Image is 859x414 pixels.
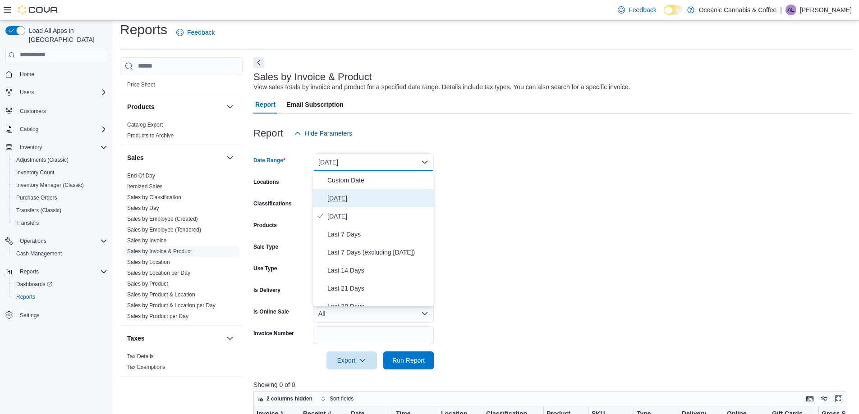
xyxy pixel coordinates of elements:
span: Sales by Product & Location per Day [127,302,216,309]
div: Sales [120,170,243,325]
a: Sales by Classification [127,194,181,200]
a: Sales by Invoice [127,237,166,244]
a: Transfers [13,218,42,228]
span: Home [16,68,107,80]
span: Products to Archive [127,132,174,139]
span: Adjustments (Classic) [16,156,69,164]
div: Anna LeRoux [786,5,796,15]
span: Price Sheet [127,81,155,88]
span: 2 columns hidden [266,395,312,402]
span: Reports [20,268,39,275]
h3: Report [253,128,283,139]
span: Catalog Export [127,121,163,128]
a: Tax Details [127,353,154,359]
button: Display options [819,393,830,404]
button: Export [326,351,377,369]
div: Taxes [120,351,243,376]
button: Users [16,87,37,98]
span: Transfers (Classic) [16,207,61,214]
a: Sales by Invoice & Product [127,248,192,255]
label: Classifications [253,200,292,207]
span: Purchase Orders [16,194,57,201]
span: Sales by Location [127,259,170,266]
button: Taxes [127,334,223,343]
span: Email Subscription [286,96,344,114]
a: Feedback [173,23,218,41]
span: Sales by Employee (Created) [127,215,198,223]
a: Sales by Employee (Tendered) [127,227,201,233]
span: Reports [16,266,107,277]
button: Enter fullscreen [833,393,844,404]
span: Sales by Invoice [127,237,166,244]
span: Dashboards [16,281,52,288]
a: Inventory Manager (Classic) [13,180,87,191]
button: Sort fields [317,393,357,404]
span: AL [788,5,795,15]
button: Operations [2,235,111,247]
button: Transfers [9,217,111,229]
button: All [313,305,434,323]
button: Hide Parameters [290,124,356,142]
a: Dashboards [9,278,111,291]
button: Reports [16,266,42,277]
a: Home [16,69,38,80]
h1: Reports [120,21,167,39]
span: Sort fields [330,395,354,402]
span: End Of Day [127,172,155,179]
nav: Complex example [5,64,107,345]
span: Adjustments (Classic) [13,155,107,165]
a: Itemized Sales [127,183,163,190]
a: End Of Day [127,173,155,179]
a: Tax Exemptions [127,364,165,370]
a: Products to Archive [127,132,174,139]
span: Inventory Manager (Classic) [13,180,107,191]
span: Last 7 Days [327,229,430,240]
span: Sales by Product & Location [127,291,195,298]
div: Pricing [120,79,243,94]
label: Is Delivery [253,287,280,294]
button: Settings [2,309,111,322]
img: Cova [18,5,59,14]
a: Purchase Orders [13,192,61,203]
span: Customers [20,108,46,115]
span: Inventory Manager (Classic) [16,182,84,189]
span: Custom Date [327,175,430,186]
span: Purchase Orders [13,192,107,203]
span: Transfers [16,219,39,227]
a: Reports [13,291,39,302]
button: Customers [2,104,111,117]
span: Reports [16,293,35,300]
span: Last 30 Days [327,301,430,312]
label: Date Range [253,157,285,164]
input: Dark Mode [664,5,683,15]
button: Inventory Manager (Classic) [9,179,111,191]
a: Customers [16,106,50,117]
span: Customers [16,105,107,116]
span: Last 21 Days [327,283,430,294]
span: Dashboards [13,279,107,290]
span: Cash Management [13,248,107,259]
a: Sales by Location per Day [127,270,190,276]
a: Sales by Location [127,259,170,265]
span: Sales by Day [127,205,159,212]
button: Keyboard shortcuts [804,393,815,404]
span: Export [332,351,372,369]
span: Home [20,71,34,78]
label: Is Online Sale [253,308,289,315]
button: Adjustments (Classic) [9,154,111,166]
span: Last 7 Days (excluding [DATE]) [327,247,430,258]
button: Inventory [16,142,46,153]
a: Price Sheet [127,82,155,88]
button: Run Report [383,351,434,369]
button: Catalog [2,123,111,136]
button: Operations [16,236,50,246]
button: Products [225,101,235,112]
div: Products [120,119,243,145]
button: Purchase Orders [9,191,111,204]
span: Last 14 Days [327,265,430,276]
span: Feedback [629,5,656,14]
span: Feedback [187,28,215,37]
